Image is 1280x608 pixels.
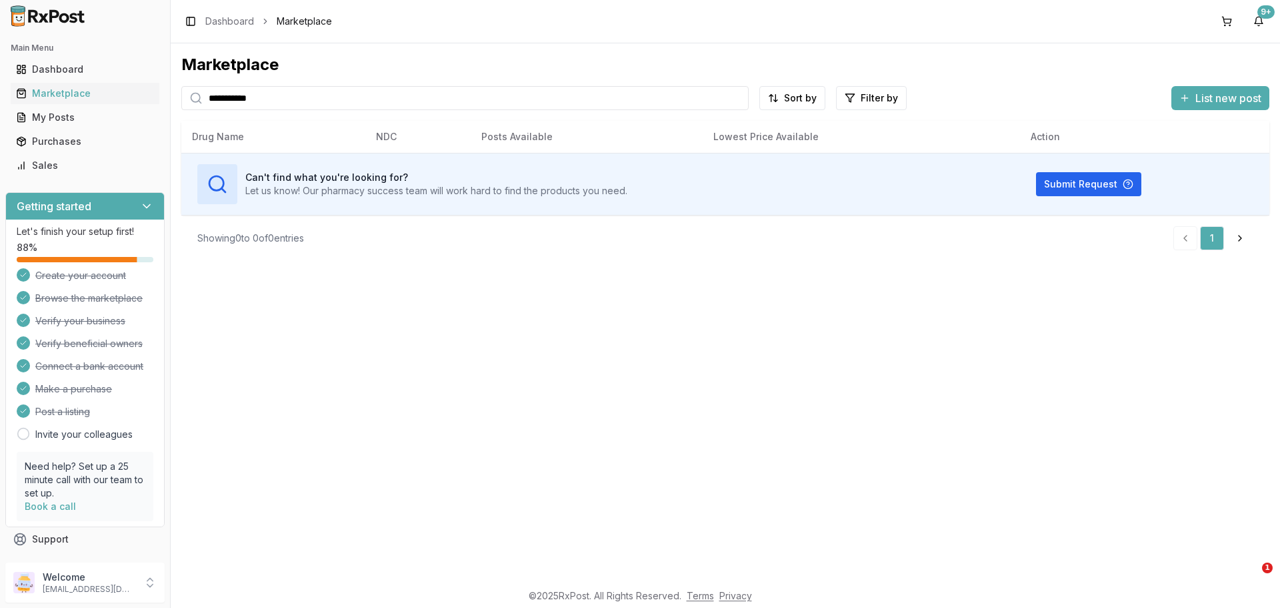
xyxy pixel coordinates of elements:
div: Dashboard [16,63,154,76]
div: Marketplace [16,87,154,100]
p: Let's finish your setup first! [17,225,153,238]
a: Go to next page [1227,226,1253,250]
h2: Main Menu [11,43,159,53]
img: RxPost Logo [5,5,91,27]
a: Sales [11,154,159,178]
button: Sales [5,155,165,176]
button: Filter by [836,86,907,110]
h3: Can't find what you're looking for? [245,171,627,184]
a: Dashboard [205,15,254,28]
span: Marketplace [277,15,332,28]
a: My Posts [11,105,159,129]
button: My Posts [5,107,165,128]
th: NDC [365,121,471,153]
button: 9+ [1248,11,1269,32]
a: Marketplace [11,81,159,105]
button: Marketplace [5,83,165,104]
th: Lowest Price Available [703,121,1020,153]
a: Terms [687,590,714,601]
p: Need help? Set up a 25 minute call with our team to set up. [25,460,145,500]
span: Post a listing [35,405,90,418]
nav: breadcrumb [205,15,332,28]
span: Connect a bank account [35,360,143,373]
span: Verify your business [35,314,125,328]
a: Book a call [25,501,76,512]
iframe: Intercom live chat [1235,563,1267,595]
a: 1 [1200,226,1224,250]
h3: Getting started [17,198,91,214]
a: Privacy [719,590,752,601]
span: Sort by [784,91,817,105]
p: [EMAIL_ADDRESS][DOMAIN_NAME] [43,584,135,595]
a: Dashboard [11,57,159,81]
button: Feedback [5,551,165,575]
th: Action [1020,121,1269,153]
img: User avatar [13,572,35,593]
span: 1 [1262,563,1273,573]
span: Make a purchase [35,382,112,396]
button: Dashboard [5,59,165,80]
div: Showing 0 to 0 of 0 entries [197,232,304,245]
span: 88 % [17,241,37,254]
th: Drug Name [181,121,365,153]
div: Marketplace [181,54,1269,75]
a: List new post [1171,93,1269,106]
button: Purchases [5,131,165,152]
div: 9+ [1257,5,1275,19]
button: List new post [1171,86,1269,110]
button: Submit Request [1036,172,1141,196]
button: Support [5,527,165,551]
a: Purchases [11,129,159,154]
div: Sales [16,159,154,172]
button: Sort by [759,86,825,110]
span: Verify beneficial owners [35,337,143,350]
a: Invite your colleagues [35,428,133,441]
nav: pagination [1173,226,1253,250]
p: Welcome [43,571,135,584]
span: Filter by [861,91,898,105]
th: Posts Available [471,121,703,153]
span: Create your account [35,269,126,282]
div: Purchases [16,135,154,148]
div: My Posts [16,111,154,124]
span: Feedback [32,557,77,570]
span: List new post [1195,90,1261,106]
span: Browse the marketplace [35,292,143,305]
p: Let us know! Our pharmacy success team will work hard to find the products you need. [245,184,627,198]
